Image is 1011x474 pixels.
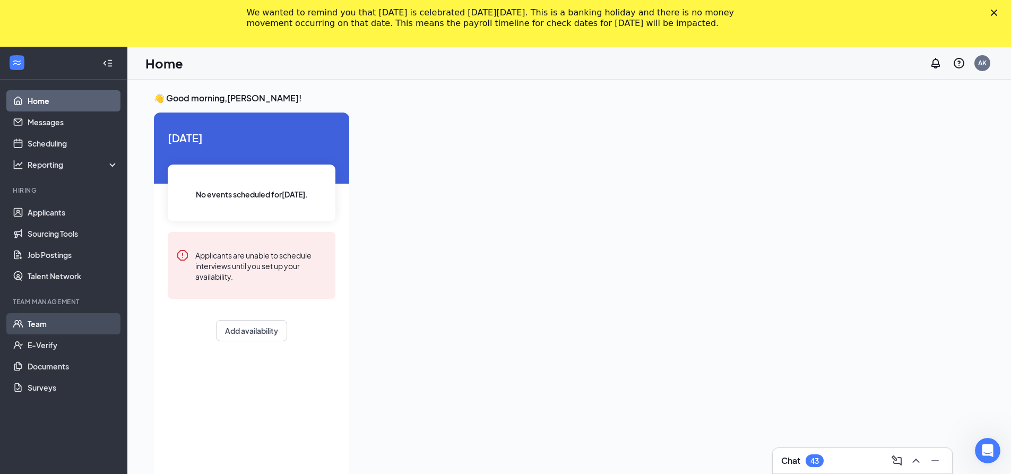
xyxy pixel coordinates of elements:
svg: Minimize [929,454,941,467]
a: Home [28,90,118,111]
h3: Chat [781,455,800,467]
svg: Error [176,249,189,262]
svg: Analysis [13,159,23,170]
a: Applicants [28,202,118,223]
a: Job Postings [28,244,118,265]
div: Team Management [13,297,116,306]
h3: 👋 Good morning, [PERSON_NAME] ! [154,92,952,104]
a: Surveys [28,377,118,398]
div: We wanted to remind you that [DATE] is celebrated [DATE][DATE]. This is a banking holiday and the... [247,7,748,29]
div: Hiring [13,186,116,195]
div: Close [991,10,1001,16]
a: Talent Network [28,265,118,287]
div: AK [978,58,987,67]
div: Applicants are unable to schedule interviews until you set up your availability. [195,249,327,282]
a: Messages [28,111,118,133]
button: ComposeMessage [888,452,905,469]
a: Sourcing Tools [28,223,118,244]
div: 43 [810,456,819,466]
span: [DATE] [168,130,335,146]
h1: Home [145,54,183,72]
button: Add availability [216,320,287,341]
svg: ChevronUp [910,454,922,467]
iframe: Intercom live chat [975,438,1000,463]
a: Scheduling [28,133,118,154]
button: ChevronUp [908,452,924,469]
div: Reporting [28,159,119,170]
svg: ComposeMessage [891,454,903,467]
a: Team [28,313,118,334]
svg: Collapse [102,58,113,68]
svg: WorkstreamLogo [12,57,22,68]
a: Documents [28,356,118,377]
span: No events scheduled for [DATE] . [196,188,308,200]
a: E-Verify [28,334,118,356]
button: Minimize [927,452,944,469]
svg: QuestionInfo [953,57,965,70]
svg: Notifications [929,57,942,70]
